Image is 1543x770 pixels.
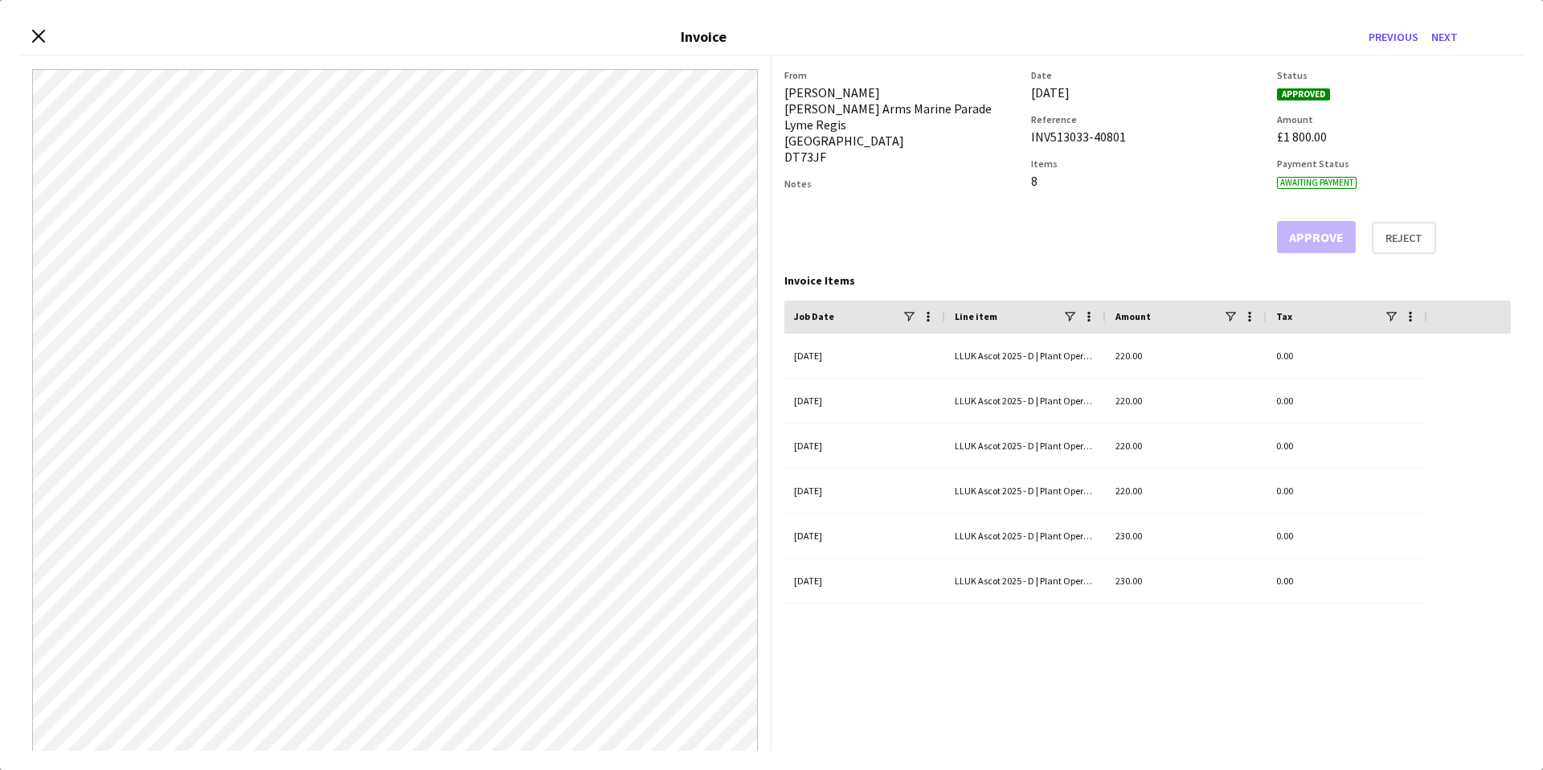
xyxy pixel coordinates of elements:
h3: Items [1031,158,1265,170]
div: [DATE] [784,514,945,558]
div: 230.00 [1106,559,1267,603]
div: 0.00 [1267,559,1427,603]
div: 220.00 [1106,379,1267,423]
div: [DATE] [784,469,945,513]
div: 220.00 [1106,334,1267,378]
div: LLUK Ascot 2025 - D | Plant Operator (salary) [945,424,1106,468]
div: 0.00 [1267,469,1427,513]
button: Previous [1362,24,1425,50]
button: Reject [1372,222,1436,254]
div: [DATE] [784,424,945,468]
div: 0.00 [1267,379,1427,423]
div: [DATE] [784,379,945,423]
div: 0.00 [1267,334,1427,378]
span: Job Date [794,310,834,322]
div: INV513033-40801 [1031,129,1265,145]
div: Invoice Items [784,273,1511,288]
h3: Invoice [681,27,726,46]
div: 8 [1031,173,1265,189]
div: 0.00 [1267,604,1427,648]
div: [DATE] [784,559,945,603]
div: 220.00 [1106,469,1267,513]
span: Awaiting payment [1277,177,1357,189]
div: [DATE] [784,604,945,648]
div: LLUK Ascot 2025 - D | Plant Operator (salary) [945,334,1106,378]
h3: Payment Status [1277,158,1511,170]
div: [PERSON_NAME] [PERSON_NAME] Arms Marine Parade Lyme Regis [GEOGRAPHIC_DATA] DT73JF [784,84,1018,165]
span: Tax [1276,310,1292,322]
div: 220.00 [1106,424,1267,468]
h3: Notes [784,178,1018,190]
button: Next [1425,24,1464,50]
div: 0.00 [1267,424,1427,468]
span: Approved [1277,88,1330,100]
h3: From [784,69,1018,81]
div: LLUK Ascot 2025 - D | Plant Operator (salary) [945,604,1106,648]
div: LLUK Ascot 2025 - D | Plant Operator (salary) [945,469,1106,513]
div: LLUK Ascot 2025 - D | Plant Operator (salary) [945,379,1106,423]
h3: Status [1277,69,1511,81]
div: [DATE] [1031,84,1265,100]
h3: Amount [1277,113,1511,125]
span: Amount [1115,310,1151,322]
div: £1 800.00 [1277,129,1511,145]
div: 0.00 [1267,514,1427,558]
div: LLUK Ascot 2025 - D | Plant Operator (salary) [945,559,1106,603]
div: LLUK Ascot 2025 - D | Plant Operator (salary) [945,514,1106,558]
span: Line item [955,310,997,322]
h3: Reference [1031,113,1265,125]
h3: Date [1031,69,1265,81]
div: 230.00 [1106,514,1267,558]
div: [DATE] [784,334,945,378]
div: 230.00 [1106,604,1267,648]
